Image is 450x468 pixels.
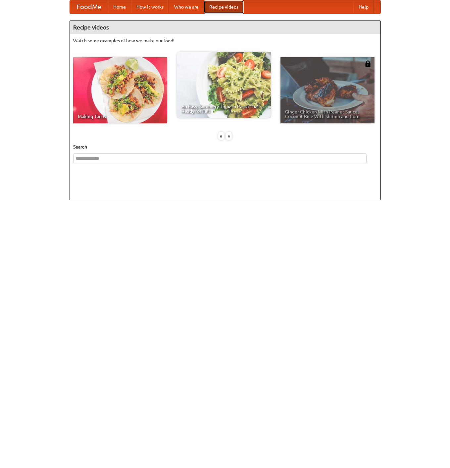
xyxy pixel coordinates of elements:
div: « [218,132,224,140]
a: FoodMe [70,0,108,14]
p: Watch some examples of how we make our food! [73,37,377,44]
a: Recipe videos [204,0,244,14]
h4: Recipe videos [70,21,380,34]
a: Making Tacos [73,57,167,123]
a: Help [353,0,374,14]
img: 483408.png [365,61,371,67]
div: » [226,132,232,140]
a: An Easy, Summery Tomato Pasta That's Ready for Fall [177,52,271,118]
span: An Easy, Summery Tomato Pasta That's Ready for Fall [181,104,266,113]
a: How it works [131,0,169,14]
span: Making Tacos [78,114,163,119]
a: Who we are [169,0,204,14]
h5: Search [73,144,377,150]
a: Home [108,0,131,14]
